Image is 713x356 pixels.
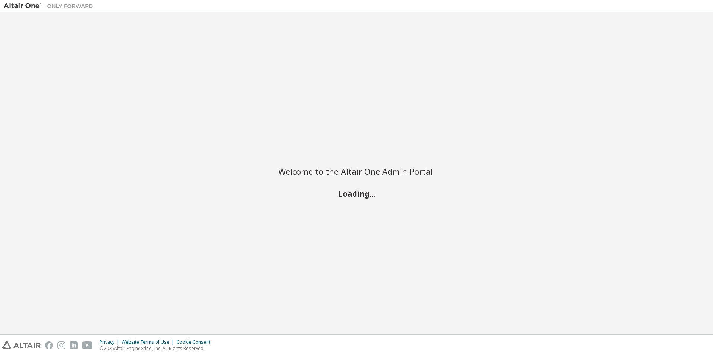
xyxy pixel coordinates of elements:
[82,341,93,349] img: youtube.svg
[278,166,435,177] h2: Welcome to the Altair One Admin Portal
[4,2,97,10] img: Altair One
[2,341,41,349] img: altair_logo.svg
[45,341,53,349] img: facebook.svg
[57,341,65,349] img: instagram.svg
[176,339,215,345] div: Cookie Consent
[100,339,122,345] div: Privacy
[70,341,78,349] img: linkedin.svg
[278,189,435,199] h2: Loading...
[122,339,176,345] div: Website Terms of Use
[100,345,215,352] p: © 2025 Altair Engineering, Inc. All Rights Reserved.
